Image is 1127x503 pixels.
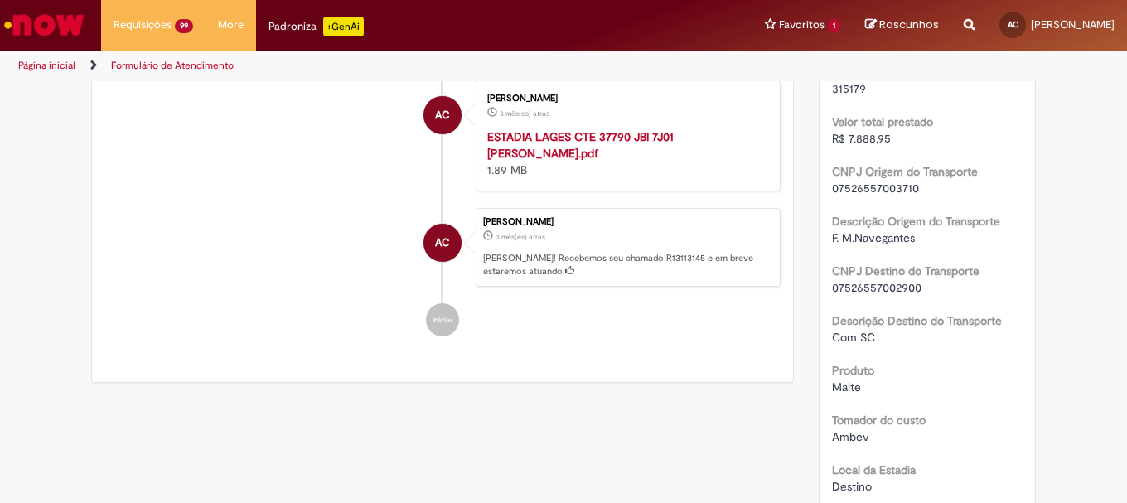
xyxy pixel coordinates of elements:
span: [PERSON_NAME] [1031,17,1115,31]
a: Formulário de Atendimento [111,59,234,72]
p: +GenAi [323,17,364,36]
span: Requisições [114,17,172,33]
b: CNPJ Destino do Transporte [832,264,979,278]
b: Descrição Destino do Transporte [832,313,1002,328]
div: [PERSON_NAME] [487,94,763,104]
div: [PERSON_NAME] [483,217,771,227]
div: ANDREI CHESINI [423,224,462,262]
span: 07526557002900 [832,280,921,295]
span: F. M.Navegantes [832,230,915,245]
li: ANDREI CHESINI [104,208,781,288]
span: Destino [832,479,872,494]
img: ServiceNow [2,8,87,41]
span: More [218,17,244,33]
span: AC [1008,19,1018,30]
p: [PERSON_NAME]! Recebemos seu chamado R13113145 e em breve estaremos atuando. [483,252,771,278]
a: Rascunhos [865,17,939,33]
span: 1 [828,19,840,33]
b: Local da Estadia [832,462,916,477]
span: Favoritos [779,17,825,33]
span: Malte [832,380,861,394]
b: Valor total prestado [832,114,933,129]
span: AC [435,95,450,135]
b: Descrição Origem do Transporte [832,214,1000,229]
span: 07526557003710 [832,181,919,196]
span: 3 mês(es) atrás [500,109,549,118]
a: ESTADIA LAGES CTE 37790 JBI 7J01 [PERSON_NAME].pdf [487,129,674,161]
span: R$ 7.888,95 [832,131,891,146]
b: Produto [832,363,874,378]
a: Página inicial [18,59,75,72]
time: 30/05/2025 10:54:47 [496,232,545,242]
b: CNPJ Origem do Transporte [832,164,978,179]
div: ANDREI CHESINI [423,96,462,134]
span: Com SC [832,330,875,345]
div: Padroniza [268,17,364,36]
ul: Trilhas de página [12,51,739,81]
time: 30/05/2025 10:53:21 [500,109,549,118]
span: Ambev [832,429,869,444]
span: Rascunhos [879,17,939,32]
span: 315179 [832,81,866,96]
span: 3 mês(es) atrás [496,232,545,242]
div: 1.89 MB [487,128,763,178]
span: 99 [175,19,193,33]
span: AC [435,223,450,263]
b: Tomador do custo [832,413,926,428]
